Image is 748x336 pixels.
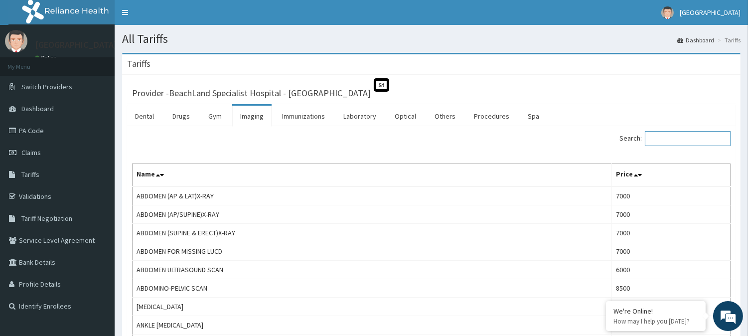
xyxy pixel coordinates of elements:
h1: All Tariffs [122,32,741,45]
input: Search: [645,131,731,146]
span: Switch Providers [21,82,72,91]
span: Dashboard [21,104,54,113]
td: ABDOMEN ULTRASOUND SCAN [133,261,612,279]
a: Procedures [466,106,517,127]
h3: Provider - BeachLand Specialist Hospital - [GEOGRAPHIC_DATA] [132,89,371,98]
span: Claims [21,148,41,157]
a: Spa [520,106,547,127]
td: ANKLE [MEDICAL_DATA] [133,316,612,335]
span: [GEOGRAPHIC_DATA] [680,8,741,17]
div: We're Online! [613,307,698,316]
a: Imaging [232,106,272,127]
td: ABDOMINO-PELVIC SCAN [133,279,612,298]
a: Laboratory [335,106,384,127]
td: [MEDICAL_DATA] [133,298,612,316]
label: Search: [619,131,731,146]
td: ABDOMEN (AP & LAT)X-RAY [133,186,612,205]
td: ABDOMEN (SUPINE & ERECT)X-RAY [133,224,612,242]
textarea: Type your message and hit 'Enter' [5,227,190,262]
td: ABDOMEN FOR MISSING LUCD [133,242,612,261]
a: Dashboard [677,36,714,44]
span: Tariffs [21,170,39,179]
img: d_794563401_company_1708531726252_794563401 [18,50,40,75]
p: How may I help you today? [613,317,698,326]
span: Tariff Negotiation [21,214,72,223]
td: 7000 [612,205,731,224]
td: 25200 [612,298,731,316]
td: ABDOMEN (AP/SUPINE)X-RAY [133,205,612,224]
td: 8500 [612,279,731,298]
a: Optical [387,106,424,127]
span: St [374,78,389,92]
a: Dental [127,106,162,127]
th: Name [133,164,612,187]
div: Minimize live chat window [163,5,187,29]
td: 7000 [612,242,731,261]
h3: Tariffs [127,59,150,68]
span: We're online! [58,103,138,204]
img: User Image [5,30,27,52]
div: Chat with us now [52,56,167,69]
td: 7000 [612,186,731,205]
th: Price [612,164,731,187]
img: User Image [661,6,674,19]
a: Gym [200,106,230,127]
li: Tariffs [715,36,741,44]
a: Immunizations [274,106,333,127]
a: Others [427,106,463,127]
a: Online [35,54,59,61]
td: 6000 [612,261,731,279]
p: [GEOGRAPHIC_DATA] [35,40,117,49]
a: Drugs [164,106,198,127]
td: 7000 [612,224,731,242]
